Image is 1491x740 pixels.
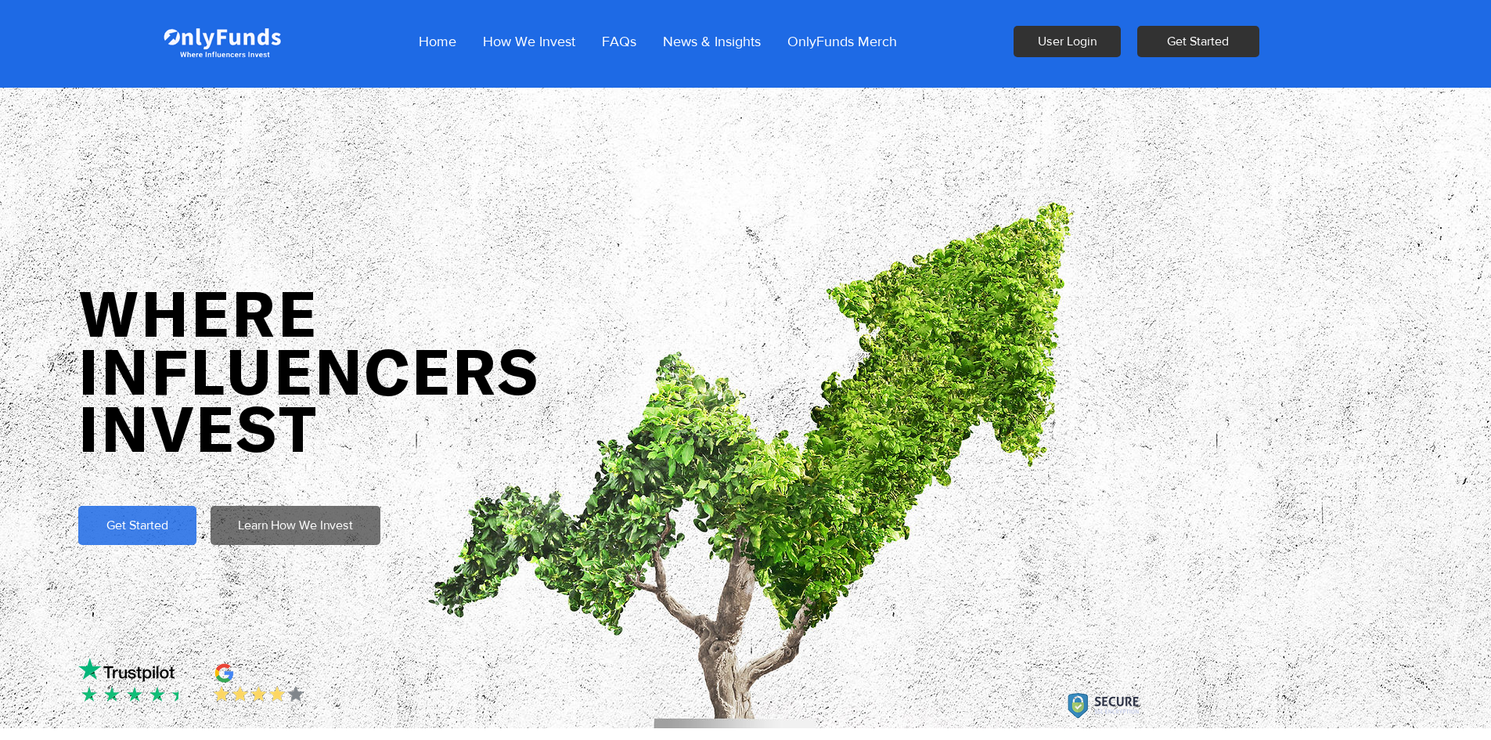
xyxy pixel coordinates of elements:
a: User Login [1014,26,1121,57]
span: Get Started [106,517,168,534]
img: Onlyfunds logo in white on a blue background. [161,14,282,69]
img: SSL secure logo graphic. [1064,685,1142,728]
span: Learn How We Invest [238,517,353,534]
nav: Site [405,22,910,61]
p: How We Invest [475,22,583,61]
img: goog_edited_edited.png [211,659,238,687]
p: Home [411,22,464,61]
p: News & Insights [655,22,769,61]
a: News & Insights [650,22,775,61]
a: OnlyFunds Merch [775,22,910,61]
button: Get Started [1137,26,1259,57]
img: Screenshot 2025-01-23 224428_edited.png [211,683,307,705]
a: FAQs [589,22,650,61]
span: WHERE INFLUENCERS INVEST [78,274,540,464]
a: Home [405,22,470,61]
span: User Login [1038,33,1097,50]
button: Get Started [78,506,196,545]
a: How We Invest [470,22,589,61]
span: Get Started [1167,33,1229,50]
a: Learn How We Invest [211,506,380,545]
p: OnlyFunds Merch [780,22,905,61]
p: FAQs [594,22,644,61]
img: trustpilot-3-512.webp [78,637,175,702]
img: trust_edited.png [172,687,178,702]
